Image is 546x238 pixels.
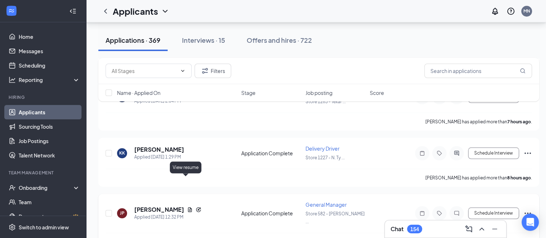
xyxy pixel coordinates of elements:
a: Messages [19,44,80,58]
button: ComposeMessage [463,223,475,235]
a: Talent Network [19,148,80,163]
div: Applied [DATE] 1:29 PM [134,154,184,161]
button: Filter Filters [195,64,231,78]
a: DocumentsCrown [19,209,80,224]
div: Applications · 369 [106,36,160,45]
svg: ActiveChat [452,150,461,156]
svg: Reapply [196,207,201,212]
svg: Ellipses [523,209,532,218]
input: Search in applications [424,64,532,78]
p: [PERSON_NAME] has applied more than . [425,119,532,125]
div: 154 [410,226,419,232]
span: Name · Applied On [117,89,160,96]
span: Store 1227 - N. Ty ... [305,155,345,160]
div: View resume [170,161,201,173]
svg: Ellipses [523,149,532,157]
h3: Chat [391,225,403,233]
svg: Document [187,207,193,212]
button: Schedule Interview [468,207,519,219]
span: Store 582 - [PERSON_NAME] ... [305,211,365,224]
span: Score [370,89,384,96]
svg: Tag [435,150,444,156]
a: Team [19,195,80,209]
button: ChevronUp [476,223,487,235]
svg: MagnifyingGlass [520,68,526,74]
span: Stage [241,89,256,96]
svg: UserCheck [9,184,16,191]
svg: QuestionInfo [507,7,515,15]
h5: [PERSON_NAME] [134,206,184,214]
svg: WorkstreamLogo [8,7,15,14]
span: Job posting [305,89,332,96]
svg: ChevronDown [161,7,169,15]
a: Job Postings [19,134,80,148]
svg: Settings [9,224,16,231]
svg: ChevronLeft [101,7,110,15]
a: Home [19,29,80,44]
button: Schedule Interview [468,147,519,159]
div: Hiring [9,94,79,100]
svg: Filter [201,67,209,75]
a: Sourcing Tools [19,119,80,134]
div: Application Complete [241,210,301,217]
div: JP [120,210,125,216]
svg: Minimize [490,225,499,233]
svg: Analysis [9,76,16,83]
a: Scheduling [19,58,80,73]
div: Onboarding [19,184,74,191]
div: Switch to admin view [19,224,69,231]
b: 8 hours ago [507,175,531,180]
svg: Tag [435,210,444,216]
svg: ChevronUp [477,225,486,233]
input: All Stages [112,67,177,75]
svg: ComposeMessage [465,225,473,233]
svg: Note [418,210,426,216]
div: Team Management [9,170,79,176]
div: Offers and hires · 722 [247,36,312,45]
div: Interviews · 15 [182,36,225,45]
span: Delivery Driver [305,145,340,152]
div: Application Complete [241,150,301,157]
div: Reporting [19,76,80,83]
div: MN [523,8,530,14]
p: [PERSON_NAME] has applied more than . [425,175,532,181]
div: Applied [DATE] 12:32 PM [134,214,201,221]
svg: Note [418,150,426,156]
button: Minimize [489,223,500,235]
svg: ChevronDown [180,68,186,74]
svg: Collapse [69,8,76,15]
h5: [PERSON_NAME] [134,146,184,154]
div: KK [119,150,125,156]
h1: Applicants [113,5,158,17]
div: Open Intercom Messenger [522,214,539,231]
a: Applicants [19,105,80,119]
svg: Notifications [491,7,499,15]
svg: ChatInactive [452,210,461,216]
span: General Manager [305,201,347,208]
b: 7 hours ago [507,119,531,124]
